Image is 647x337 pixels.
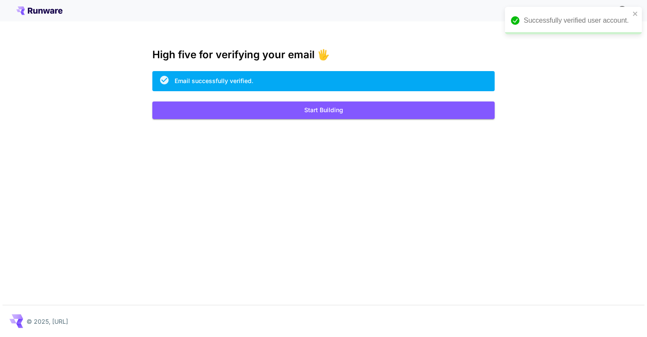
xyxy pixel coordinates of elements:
div: Email successfully verified. [175,76,253,85]
button: In order to qualify for free credit, you need to sign up with a business email address and click ... [614,2,631,19]
p: © 2025, [URL] [27,317,68,326]
button: Start Building [152,101,495,119]
div: Successfully verified user account. [524,15,630,26]
button: close [632,10,638,17]
h3: High five for verifying your email 🖐️ [152,49,495,61]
